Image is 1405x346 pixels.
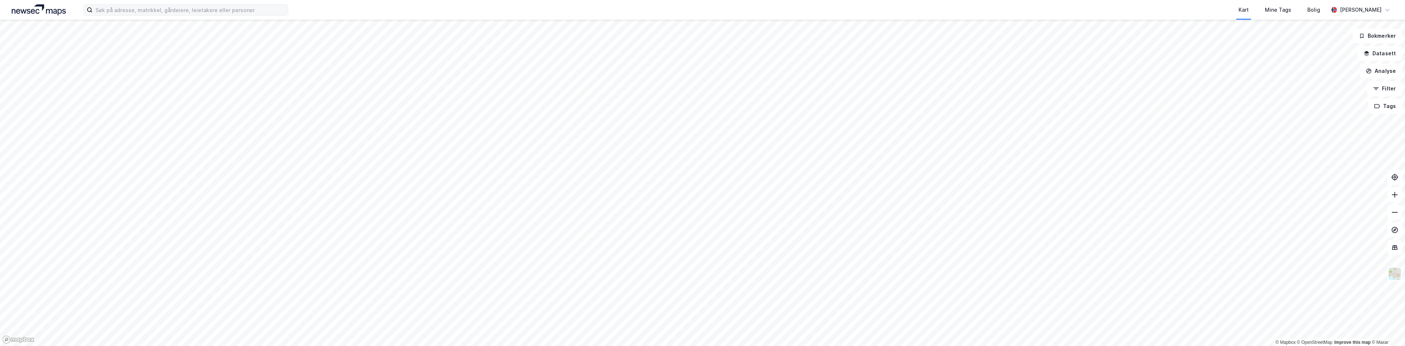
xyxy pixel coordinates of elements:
[1275,340,1296,345] a: Mapbox
[1297,340,1333,345] a: OpenStreetMap
[1334,340,1371,345] a: Improve this map
[1357,46,1402,61] button: Datasett
[2,335,34,344] a: Mapbox homepage
[93,4,288,15] input: Søk på adresse, matrikkel, gårdeiere, leietakere eller personer
[1368,99,1402,114] button: Tags
[1368,311,1405,346] iframe: Chat Widget
[1388,267,1402,281] img: Z
[1265,5,1291,14] div: Mine Tags
[12,4,66,15] img: logo.a4113a55bc3d86da70a041830d287a7e.svg
[1340,5,1382,14] div: [PERSON_NAME]
[1239,5,1249,14] div: Kart
[1360,64,1402,78] button: Analyse
[1353,29,1402,43] button: Bokmerker
[1367,81,1402,96] button: Filter
[1307,5,1320,14] div: Bolig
